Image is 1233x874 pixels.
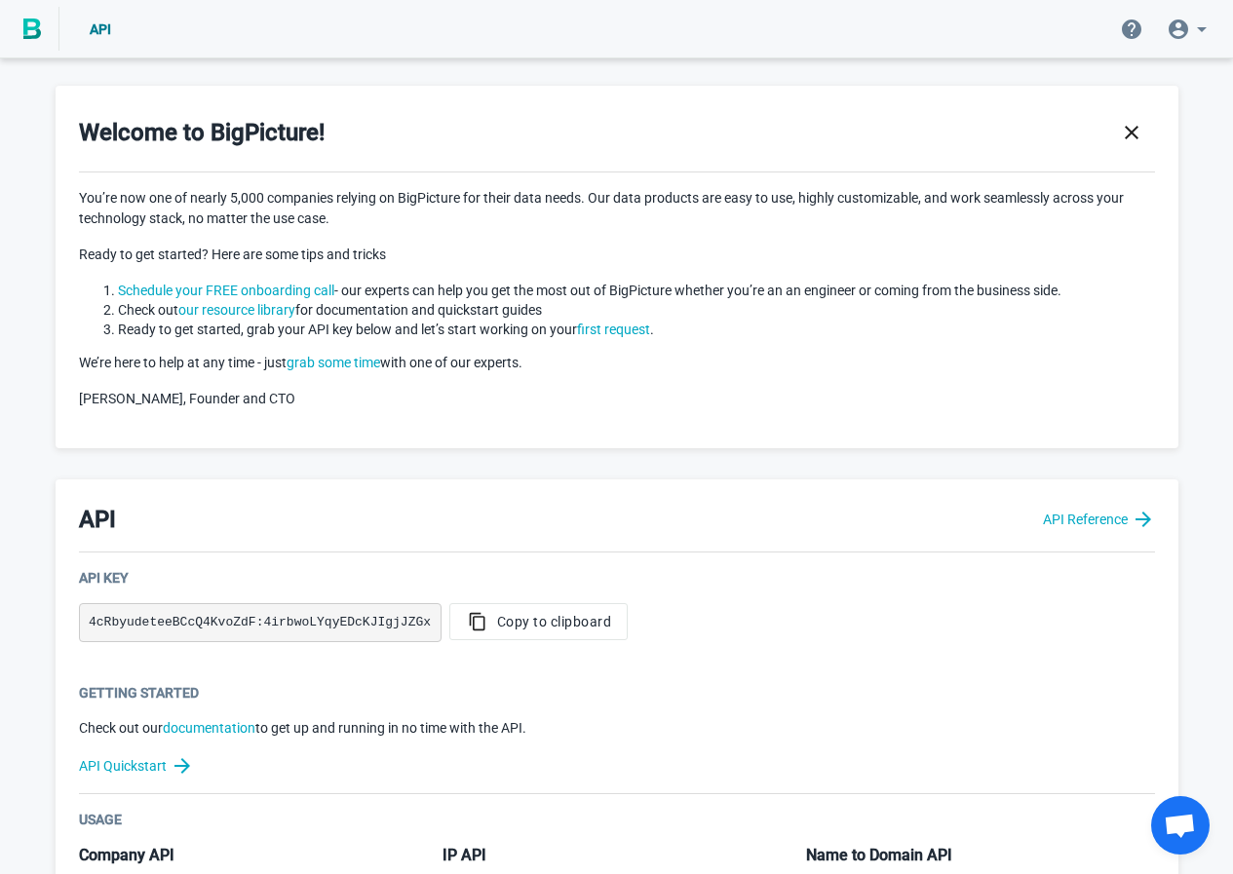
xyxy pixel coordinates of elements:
h3: Welcome to BigPicture! [79,116,325,149]
a: Open chat [1151,796,1210,855]
li: Ready to get started, grab your API key below and let’s start working on your . [118,320,1155,339]
div: Usage [79,810,1155,829]
a: documentation [163,720,255,736]
div: API Key [79,568,1155,588]
a: our resource library [178,302,295,318]
img: BigPicture.io [23,19,41,40]
a: Schedule your FREE onboarding call [118,283,334,298]
p: We’re here to help at any time - just with one of our experts. [79,353,1155,373]
a: API Quickstart [79,754,1155,778]
p: Ready to get started? Here are some tips and tricks [79,245,1155,265]
h3: API [79,503,116,536]
li: - our experts can help you get the most out of BigPicture whether you’re an an engineer or coming... [118,281,1155,300]
h5: Company API [79,845,427,867]
div: Getting Started [79,683,1155,703]
a: API Reference [1043,508,1155,531]
pre: 4cRbyudeteeBCcQ4KvoZdF:4irbwoLYqyEDcKJIgjJZGx [79,603,442,642]
h5: IP API [443,845,790,867]
h5: Name to Domain API [806,845,1154,867]
span: API [90,21,111,37]
a: first request [577,322,650,337]
a: grab some time [287,355,380,370]
button: Copy to clipboard [449,603,629,640]
p: Check out our to get up and running in no time with the API. [79,718,1155,739]
p: You’re now one of nearly 5,000 companies relying on BigPicture for their data needs. Our data pro... [79,188,1155,229]
p: [PERSON_NAME], Founder and CTO [79,389,1155,409]
li: Check out for documentation and quickstart guides [118,300,1155,320]
span: Copy to clipboard [466,612,612,631]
